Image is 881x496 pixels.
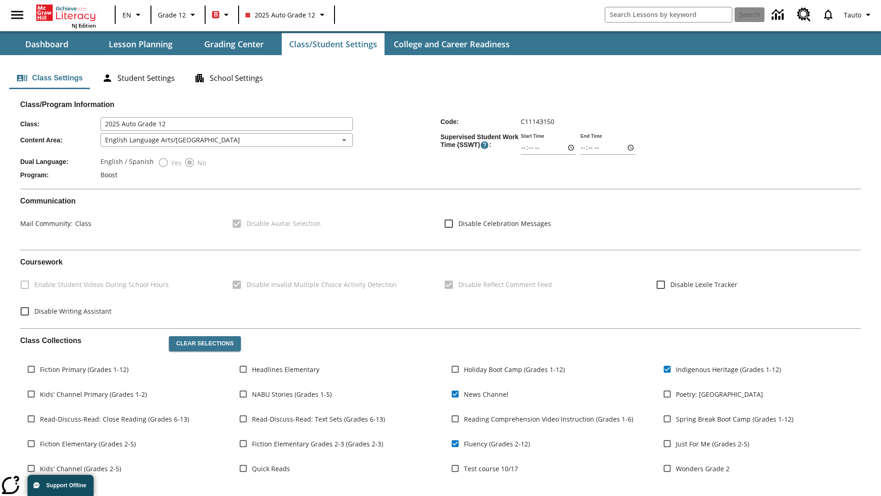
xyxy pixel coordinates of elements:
button: Class Settings [9,67,90,89]
span: Test course 10/17 [464,464,518,473]
h2: Course work [20,258,861,266]
button: Profile/Settings [840,6,877,23]
span: NABU Stories (Grades 1-5) [252,389,332,399]
span: Kids' Channel Primary (Grades 1-2) [40,389,147,399]
button: Student Settings [95,67,182,89]
span: Reading Comprehension Video Instruction (Grades 1-6) [464,414,633,424]
span: Read-Discuss-Read: Close Reading (Grades 6-13) [40,414,189,424]
h2: Class/Program Information [20,100,861,109]
button: Open side menu [4,1,31,28]
span: Fiction Primary (Grades 1-12) [40,365,128,374]
div: Coursework [20,258,861,321]
span: Holiday Boot Camp (Grades 1-12) [464,365,565,374]
span: Fiction Elementary (Grades 2-5) [40,439,136,449]
span: Code : [440,118,521,125]
span: Disable Celebration Messages [458,219,551,228]
span: Enable Student Videos During School Hours [34,280,169,289]
span: Tauto [844,10,861,20]
span: Disable Writing Assistant [34,306,112,316]
div: Communication [20,197,861,242]
span: EN [123,10,131,20]
a: Notifications [816,3,840,27]
span: Dual Language : [20,158,100,165]
div: Home [36,3,96,29]
span: Supervised Student Work Time (SSWT) : [440,133,521,150]
button: Language: EN, Select a language [118,6,148,23]
span: NJ Edition [72,22,96,29]
span: News Channel [464,389,508,399]
span: Class [72,219,91,228]
span: Kids' Channel (Grades 2-5) [40,464,121,473]
span: Spring Break Boot Camp (Grades 1-12) [676,414,793,424]
button: College and Career Readiness [386,33,517,55]
label: Start Time [521,133,544,140]
a: Data Center [766,2,792,28]
button: Class: 2025 Auto Grade 12, Select your class [242,6,331,23]
span: Grade 12 [158,10,186,20]
span: Headlines Elementary [252,365,319,374]
h2: Class Collections [20,336,162,345]
span: Support Offline [46,482,86,489]
h2: Communication [20,197,861,205]
button: Class/Student Settings [282,33,385,55]
span: Program : [20,171,100,179]
button: Dashboard [1,33,93,55]
span: B [214,9,218,20]
span: Wonders Grade 2 [676,464,730,473]
span: Disable Reflect Comment Feed [458,280,552,289]
div: Class Collections [20,329,861,490]
button: Grading Center [188,33,280,55]
span: Indigenous Heritage (Grades 1-12) [676,365,781,374]
span: Boost [100,170,117,179]
span: C11143150 [521,117,554,126]
button: Lesson Planning [95,33,186,55]
span: Content Area : [20,136,100,144]
label: End Time [580,133,602,140]
div: English Language Arts/[GEOGRAPHIC_DATA] [100,133,353,147]
span: Fiction Elementary Grades 2-3 (Grades 2-3) [252,439,383,449]
span: Quick Reads [252,464,290,473]
button: Boost Class color is red. Change class color [208,6,235,23]
button: School Settings [187,67,270,89]
span: Yes [169,158,182,168]
a: Resource Center, Will open in new tab [792,2,816,27]
a: Home [36,4,96,22]
span: Mail Community : [20,219,72,228]
button: Supervised Student Work Time is the timeframe when students can take LevelSet and when lessons ar... [480,141,489,150]
span: Fluency (Grades 2-12) [464,439,530,449]
span: Just For Me (Grades 2-5) [676,439,749,449]
span: Disable Invalid Multiple Choice Activity Detection [246,280,397,289]
div: Class/Student Settings [9,67,872,89]
span: Read-Discuss-Read: Text Sets (Grades 6-13) [252,414,385,424]
button: Clear Selections [169,336,241,352]
input: Class [100,117,353,131]
button: Grade: Grade 12, Select a grade [154,6,202,23]
span: Class : [20,120,100,128]
div: Class/Program Information [20,109,861,181]
span: 2025 Auto Grade 12 [245,10,315,20]
label: English / Spanish [100,157,154,168]
input: search field [605,7,732,22]
span: Disable Avatar Selection [246,219,321,228]
span: Disable Lexile Tracker [670,280,737,289]
button: Support Offline [28,475,94,496]
span: Poetry: [GEOGRAPHIC_DATA] [676,389,763,399]
span: No [195,158,206,168]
